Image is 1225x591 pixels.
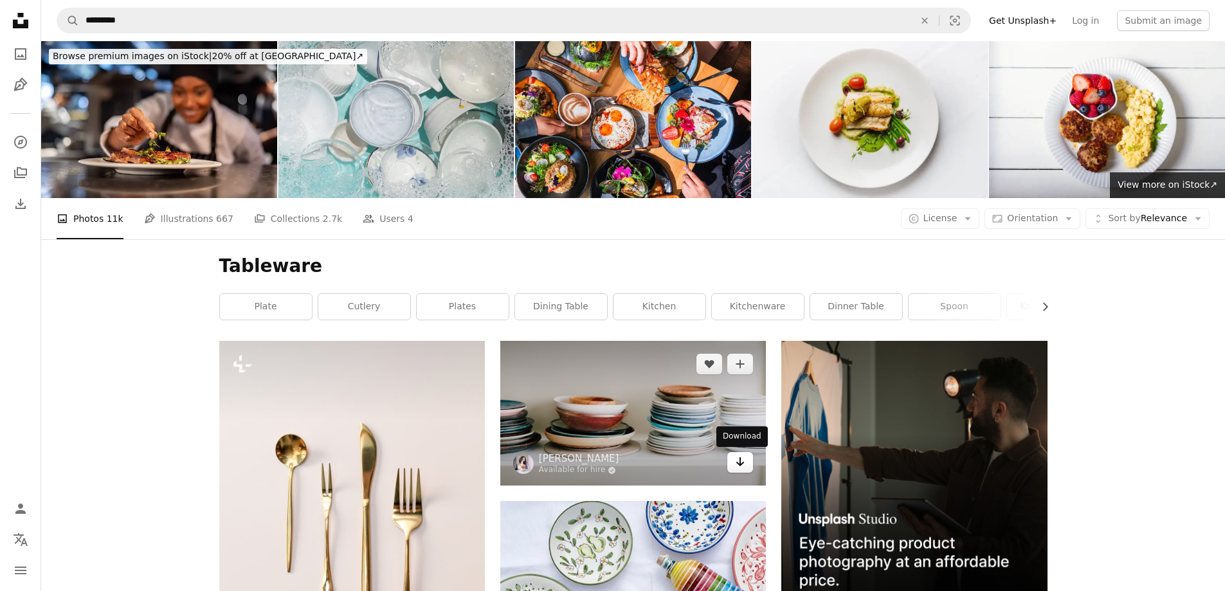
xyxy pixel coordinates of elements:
[810,294,902,320] a: dinner table
[911,8,939,33] button: Clear
[901,208,980,229] button: License
[254,198,342,239] a: Collections 2.7k
[8,41,33,67] a: Photos
[1064,10,1107,31] a: Log in
[515,294,607,320] a: dining table
[513,453,534,474] img: Go to Brooke Lark's profile
[318,294,410,320] a: cutlery
[57,8,79,33] button: Search Unsplash
[515,41,751,198] img: Enjoying a brunch together.
[923,213,957,223] span: License
[8,496,33,522] a: Log in / Sign up
[989,41,1225,198] img: Turkey burgers with scrambled eggs
[539,465,619,475] a: Available for hire
[539,452,619,465] a: [PERSON_NAME]
[57,8,971,33] form: Find visuals sitewide
[1007,294,1099,320] a: knife and fork
[8,160,33,186] a: Collections
[408,212,413,226] span: 4
[1033,294,1048,320] button: scroll list to the right
[500,407,766,419] a: assorted-color ceramic plates and saucers
[219,255,1048,278] h1: Tableware
[1117,10,1210,31] button: Submit an image
[278,41,514,198] img: Dishes and bowls in water and bubbles of dishwashing liquid
[417,294,509,320] a: plates
[53,51,363,61] span: 20% off at [GEOGRAPHIC_DATA] ↗
[8,72,33,98] a: Illustrations
[613,294,705,320] a: kitchen
[985,208,1080,229] button: Orientation
[981,10,1064,31] a: Get Unsplash+
[220,294,312,320] a: plate
[8,558,33,583] button: Menu
[727,452,753,473] a: Download
[712,294,804,320] a: kitchenware
[1118,179,1217,190] span: View more on iStock ↗
[1108,213,1140,223] span: Sort by
[216,212,233,226] span: 667
[1110,172,1225,198] a: View more on iStock↗
[1085,208,1210,229] button: Sort byRelevance
[8,8,33,36] a: Home — Unsplash
[939,8,970,33] button: Visual search
[53,51,212,61] span: Browse premium images on iStock |
[1108,212,1187,225] span: Relevance
[727,354,753,374] button: Add to Collection
[219,534,485,546] a: a set of three forks and two spoons
[909,294,1001,320] a: spoon
[41,41,375,72] a: Browse premium images on iStock|20% off at [GEOGRAPHIC_DATA]↗
[363,198,413,239] a: Users 4
[8,191,33,217] a: Download History
[8,527,33,552] button: Language
[8,129,33,155] a: Explore
[696,354,722,374] button: Like
[1007,213,1058,223] span: Orientation
[752,41,988,198] img: Grilled fish served in a fine restaurant with green beans, mash, cherry tomatoes, olives and micr...
[716,426,768,447] div: Download
[500,341,766,486] img: assorted-color ceramic plates and saucers
[323,212,342,226] span: 2.7k
[41,41,277,198] img: Close-up on a chef decorating a plate at a restaurant
[144,198,233,239] a: Illustrations 667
